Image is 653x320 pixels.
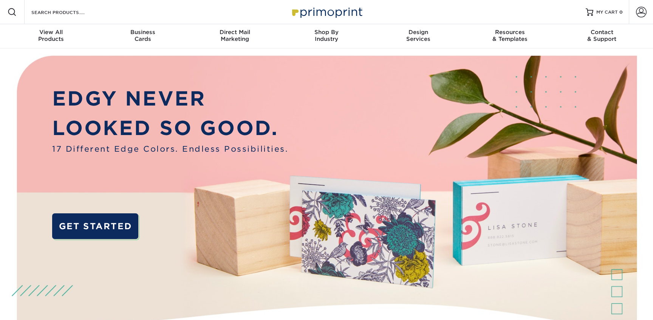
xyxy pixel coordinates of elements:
[281,29,373,42] div: Industry
[464,29,556,36] span: Resources
[97,24,189,48] a: BusinessCards
[52,213,138,239] a: GET STARTED
[31,8,104,17] input: SEARCH PRODUCTS.....
[281,29,373,36] span: Shop By
[52,84,288,113] p: EDGY NEVER
[556,29,648,36] span: Contact
[372,29,464,42] div: Services
[189,29,281,36] span: Direct Mail
[97,29,189,42] div: Cards
[464,29,556,42] div: & Templates
[372,24,464,48] a: DesignServices
[52,113,288,143] p: LOOKED SO GOOD.
[556,29,648,42] div: & Support
[52,143,288,155] span: 17 Different Edge Colors. Endless Possibilities.
[97,29,189,36] span: Business
[596,9,618,16] span: MY CART
[556,24,648,48] a: Contact& Support
[5,29,97,36] span: View All
[5,29,97,42] div: Products
[619,9,623,15] span: 0
[372,29,464,36] span: Design
[189,29,281,42] div: Marketing
[5,24,97,48] a: View AllProducts
[289,4,364,20] img: Primoprint
[189,24,281,48] a: Direct MailMarketing
[281,24,373,48] a: Shop ByIndustry
[464,24,556,48] a: Resources& Templates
